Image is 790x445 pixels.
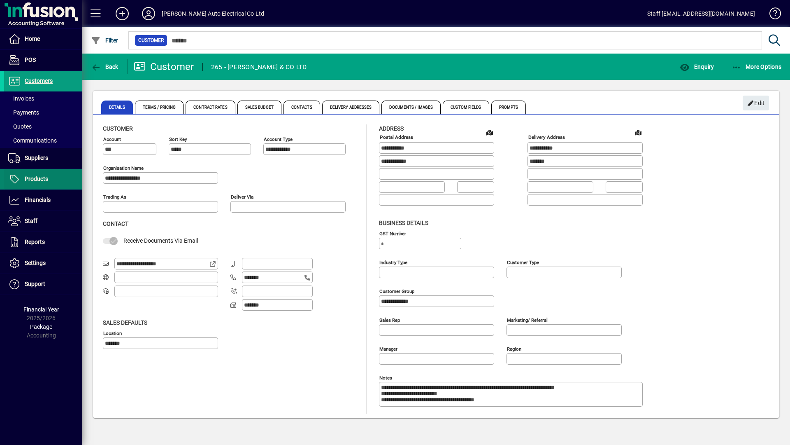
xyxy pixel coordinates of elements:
[25,239,45,245] span: Reports
[4,232,82,253] a: Reports
[379,375,392,380] mat-label: Notes
[483,126,496,139] a: View on map
[103,136,121,142] mat-label: Account
[381,101,441,114] span: Documents / Images
[4,133,82,148] a: Communications
[4,190,82,211] a: Financials
[103,194,126,200] mat-label: Trading as
[632,126,645,139] a: View on map
[379,220,428,226] span: Business details
[89,33,121,48] button: Filter
[237,101,281,114] span: Sales Budget
[138,36,164,44] span: Customer
[747,96,765,110] span: Edit
[103,165,144,171] mat-label: Organisation name
[4,274,82,295] a: Support
[8,109,39,116] span: Payments
[443,101,489,114] span: Custom Fields
[647,7,755,20] div: Staff [EMAIL_ADDRESS][DOMAIN_NAME]
[25,260,46,266] span: Settings
[135,6,162,21] button: Profile
[8,123,32,130] span: Quotes
[264,136,293,142] mat-label: Account Type
[379,125,404,132] span: Address
[123,237,198,244] span: Receive Documents Via Email
[4,50,82,70] a: POS
[743,96,769,110] button: Edit
[4,91,82,105] a: Invoices
[4,253,82,274] a: Settings
[678,59,716,74] button: Enquiry
[25,218,37,224] span: Staff
[211,61,307,74] div: 265 - [PERSON_NAME] & CO LTD
[730,59,784,74] button: More Options
[379,230,406,236] mat-label: GST Number
[91,63,118,70] span: Back
[135,101,184,114] span: Terms / Pricing
[89,59,121,74] button: Back
[82,59,128,74] app-page-header-button: Back
[8,95,34,102] span: Invoices
[379,259,407,265] mat-label: Industry type
[103,319,147,326] span: Sales defaults
[8,137,57,144] span: Communications
[491,101,526,114] span: Prompts
[4,148,82,169] a: Suppliers
[25,176,48,182] span: Products
[103,220,128,227] span: Contact
[4,211,82,232] a: Staff
[91,37,118,44] span: Filter
[507,346,521,351] mat-label: Region
[25,155,48,161] span: Suppliers
[25,77,53,84] span: Customers
[4,119,82,133] a: Quotes
[23,306,59,313] span: Financial Year
[322,101,380,114] span: Delivery Addresses
[379,346,397,351] mat-label: Manager
[134,60,194,73] div: Customer
[283,101,320,114] span: Contacts
[109,6,135,21] button: Add
[169,136,187,142] mat-label: Sort key
[103,330,122,336] mat-label: Location
[101,101,133,114] span: Details
[680,63,714,70] span: Enquiry
[4,105,82,119] a: Payments
[507,259,539,265] mat-label: Customer type
[25,35,40,42] span: Home
[25,281,45,287] span: Support
[25,197,51,203] span: Financials
[507,317,548,323] mat-label: Marketing/ Referral
[30,323,52,330] span: Package
[231,194,253,200] mat-label: Deliver via
[732,63,782,70] span: More Options
[186,101,235,114] span: Contract Rates
[379,288,414,294] mat-label: Customer group
[103,125,133,132] span: Customer
[4,169,82,190] a: Products
[162,7,264,20] div: [PERSON_NAME] Auto Electrical Co Ltd
[4,29,82,49] a: Home
[763,2,780,28] a: Knowledge Base
[25,56,36,63] span: POS
[379,317,400,323] mat-label: Sales rep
